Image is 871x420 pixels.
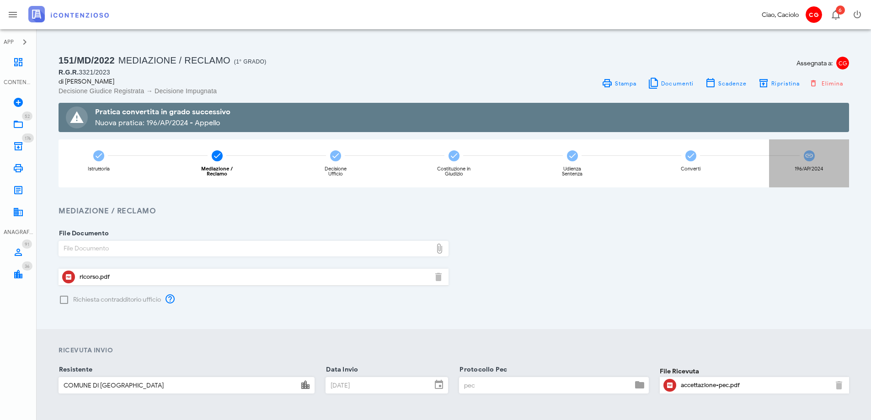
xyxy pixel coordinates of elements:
span: Scadenze [718,80,747,87]
label: Resistente [56,365,92,374]
div: accettazione-pec.pdf [681,382,828,389]
div: Nuova pratica: 196/AP/2024 - Appello [95,117,842,128]
span: Mediazione / Reclamo [118,55,230,65]
button: Clicca per aprire un'anteprima del file o scaricarlo [663,379,676,392]
div: 3321/2023 [59,68,449,77]
button: CG [802,4,824,26]
div: Decisione Giudice Registrata → Decisione Impugnata [59,86,449,96]
span: 151/MD/2022 [59,55,115,65]
span: 52 [25,113,30,119]
span: Elimina [811,79,844,87]
label: File Ricevuta [660,367,699,376]
span: Ripristina [771,80,800,87]
label: Data Invio [323,365,358,374]
label: File Documento [56,229,109,238]
h4: Ricevuta Invio [59,346,849,355]
span: 36 [25,263,30,269]
div: Converti [681,166,700,171]
h3: Mediazione / Reclamo [59,206,849,217]
div: Costituzione in Giudizio [437,166,471,176]
div: File Documento [59,241,432,256]
button: Scadenze [699,77,753,90]
div: Istruttoria [88,166,110,171]
span: 91 [25,241,29,247]
span: (1° Grado) [234,58,267,65]
label: Protocollo Pec [457,365,507,374]
span: CG [806,6,822,23]
div: ricorso.pdf [80,273,427,281]
span: Distintivo [22,239,32,249]
span: Documenti [661,80,694,87]
div: CONTENZIOSO [4,78,33,86]
div: Mediazione / Reclamo [200,166,234,176]
strong: Pratica convertita in grado successivo [95,107,230,117]
a: Stampa [596,77,642,90]
span: R.G.R. [59,69,79,76]
div: ANAGRAFICA [4,228,33,236]
span: Assegnata a: [796,58,833,68]
button: Documenti [642,77,700,90]
div: di [PERSON_NAME] [59,77,449,86]
button: Ripristina [753,77,806,90]
span: Distintivo [836,5,845,15]
button: Clicca per aprire un'anteprima del file o scaricarlo [62,271,75,283]
span: Distintivo [22,261,32,271]
img: logo-text-2x.png [28,6,109,22]
span: CG [836,57,849,69]
button: Distintivo [824,4,846,26]
div: Clicca per aprire un'anteprima del file o scaricarlo [681,378,828,393]
input: Protocollo Pec [460,377,632,393]
span: Stampa [615,80,637,87]
span: Distintivo [22,112,32,121]
input: Resistente [59,377,298,393]
div: Decisione Ufficio [318,166,353,176]
div: 196/AP/2024 [795,166,823,171]
div: Udienza Sentenza [555,166,589,176]
button: Elimina [806,77,849,90]
div: Ciao, Caciolo [762,10,799,20]
span: Distintivo [22,133,34,143]
div: Clicca per aprire un'anteprima del file o scaricarlo [80,270,427,284]
span: 176 [25,135,31,141]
